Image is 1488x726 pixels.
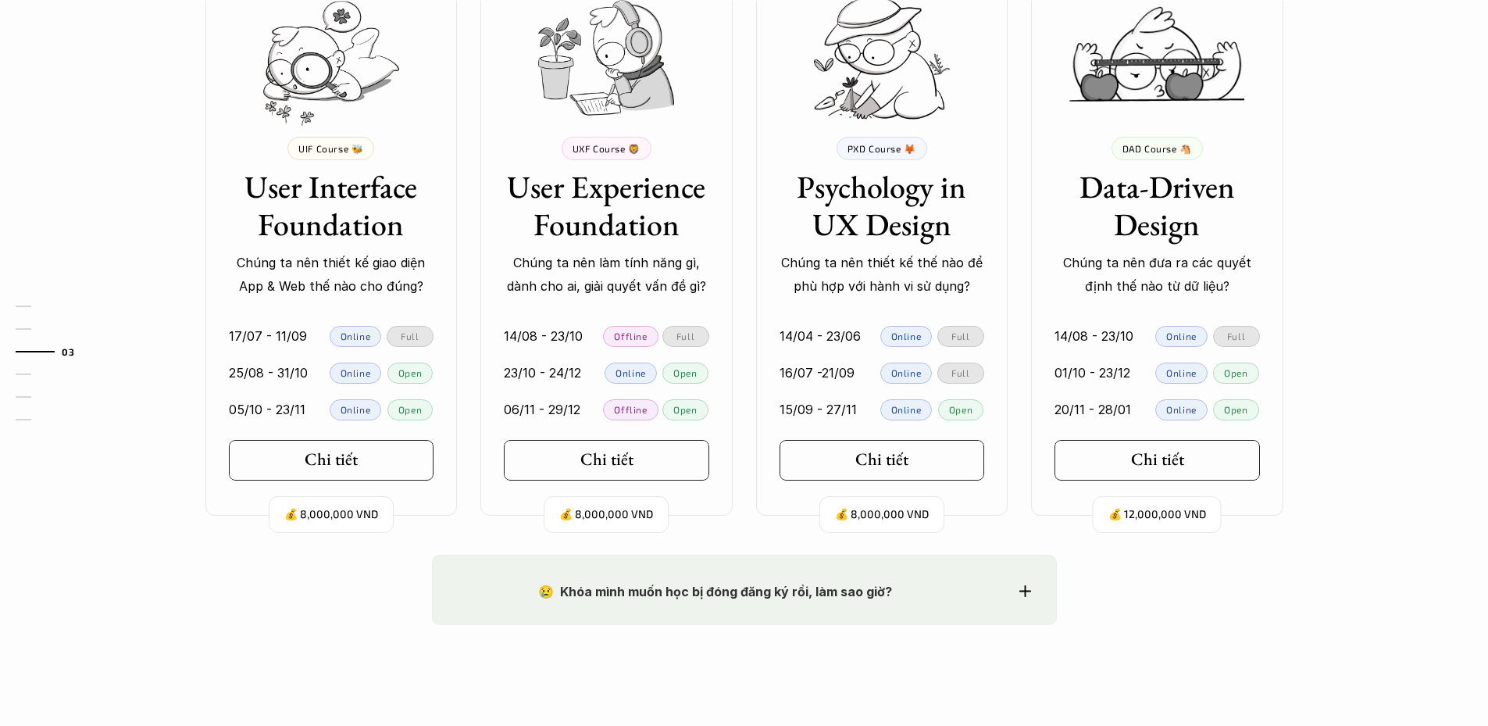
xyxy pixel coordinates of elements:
a: Chi tiết [1054,440,1260,481]
a: Chi tiết [229,440,434,481]
p: 💰 12,000,000 VND [1108,504,1206,525]
p: 💰 8,000,000 VND [835,504,929,525]
p: Chúng ta nên thiết kế thế nào để phù hợp với hành vi sử dụng? [780,251,985,299]
a: Chi tiết [780,440,985,481]
p: 25/08 - 31/10 [229,361,308,384]
p: Online [891,331,922,342]
p: 23/10 - 24/12 [504,361,581,384]
p: Chúng ta nên đưa ra các quyết định thế nào từ dữ liệu? [1054,251,1260,299]
p: Online [341,367,371,378]
p: Open [673,367,697,378]
p: Open [673,404,697,415]
h5: Chi tiết [580,449,633,470]
p: Chúng ta nên làm tính năng gì, dành cho ai, giải quyết vấn đề gì? [504,251,709,299]
p: 16/07 -21/09 [780,361,855,384]
p: Online [891,367,922,378]
strong: 03 [62,346,74,357]
p: 💰 8,000,000 VND [559,504,653,525]
p: 20/11 - 28/01 [1054,398,1131,421]
p: 06/11 - 29/12 [504,398,580,421]
p: Open [949,404,972,415]
p: Online [891,404,922,415]
p: Offline [614,331,647,342]
a: 03 [16,342,90,361]
p: 17/07 - 11/09 [229,324,307,348]
p: 01/10 - 23/12 [1054,361,1130,384]
h3: Data-Driven Design [1054,168,1260,243]
p: Open [398,404,422,415]
p: Full [951,331,969,342]
p: Online [616,367,646,378]
p: 14/08 - 23/10 [504,324,583,348]
p: Full [676,331,694,342]
p: Online [341,404,371,415]
p: PXD Course 🦊 [847,143,916,154]
p: 💰 8,000,000 VND [284,504,378,525]
p: 15/09 - 27/11 [780,398,857,421]
p: Online [1166,367,1197,378]
p: 14/08 - 23/10 [1054,324,1133,348]
p: Chúng ta nên thiết kế giao diện App & Web thế nào cho đúng? [229,251,434,299]
p: UIF Course 🐝 [298,143,363,154]
p: Full [401,331,419,342]
p: UXF Course 🦁 [573,143,641,154]
p: Full [951,367,969,378]
p: Open [1224,367,1247,378]
p: Offline [614,404,647,415]
p: 14/04 - 23/06 [780,324,861,348]
p: Open [1224,404,1247,415]
a: Chi tiết [504,440,709,481]
h5: Chi tiết [305,449,358,470]
strong: 😢 Khóa mình muốn học bị đóng đăng ký rồi, làm sao giờ? [538,584,892,599]
p: Online [1166,404,1197,415]
p: Online [341,331,371,342]
p: Full [1227,331,1245,342]
p: Online [1166,331,1197,342]
h3: Psychology in UX Design [780,168,985,243]
h3: User Interface Foundation [229,168,434,243]
h5: Chi tiết [1131,449,1184,470]
h3: User Experience Foundation [504,168,709,243]
p: 05/10 - 23/11 [229,398,305,421]
h5: Chi tiết [855,449,908,470]
p: Open [398,367,422,378]
p: DAD Course 🐴 [1122,143,1192,154]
